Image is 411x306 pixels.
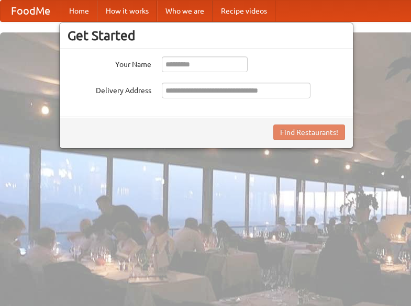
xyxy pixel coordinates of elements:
[1,1,61,21] a: FoodMe
[61,1,97,21] a: Home
[68,28,345,43] h3: Get Started
[97,1,157,21] a: How it works
[213,1,275,21] a: Recipe videos
[68,56,151,70] label: Your Name
[157,1,213,21] a: Who we are
[68,83,151,96] label: Delivery Address
[273,124,345,140] button: Find Restaurants!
